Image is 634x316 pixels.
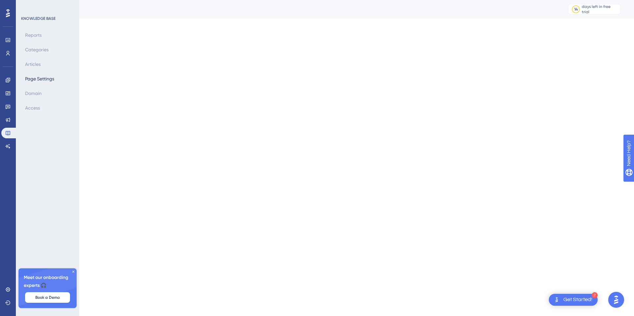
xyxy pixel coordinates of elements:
[553,296,561,304] img: launcher-image-alternative-text
[606,290,626,310] iframe: UserGuiding AI Assistant Launcher
[549,294,598,306] div: Open Get Started! checklist, remaining modules: 2
[21,44,53,56] button: Categories
[25,292,70,303] button: Book a Demo
[592,292,598,298] div: 2
[21,102,44,114] button: Access
[582,4,618,15] div: days left in free trial
[21,73,58,85] button: Page Settings
[574,7,578,12] div: 14
[21,58,45,70] button: Articles
[21,16,55,21] div: KNOWLEDGE BASE
[16,2,41,10] span: Need Help?
[21,87,46,99] button: Domain
[24,274,71,290] span: Meet our onboarding experts 🎧
[563,296,592,303] div: Get Started!
[21,29,46,41] button: Reports
[35,295,60,300] span: Book a Demo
